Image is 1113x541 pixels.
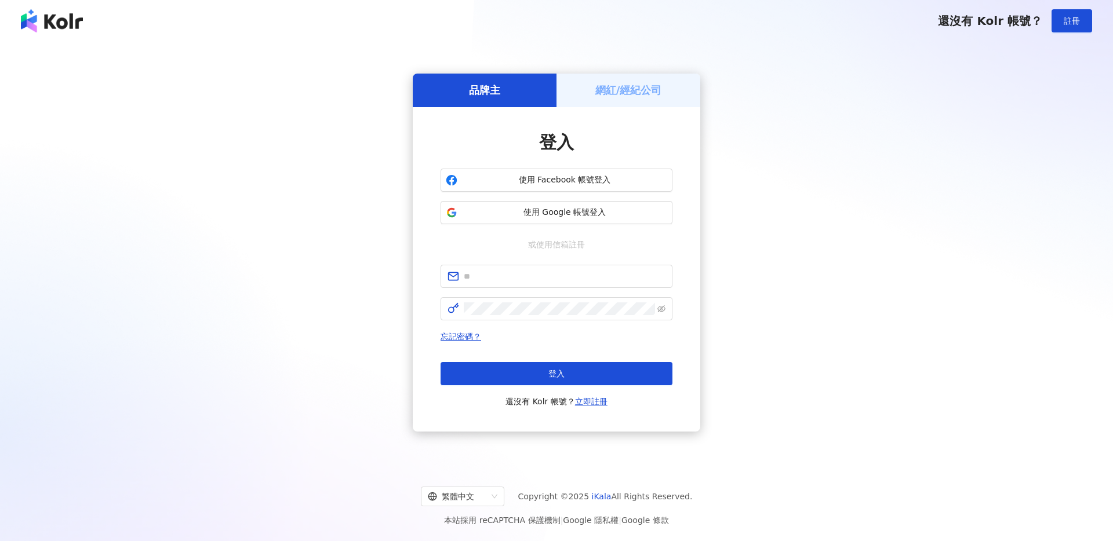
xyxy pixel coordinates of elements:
[1064,16,1080,25] span: 註冊
[592,492,612,501] a: iKala
[518,489,693,503] span: Copyright © 2025 All Rights Reserved.
[441,362,672,385] button: 登入
[441,201,672,224] button: 使用 Google 帳號登入
[539,132,574,152] span: 登入
[657,305,665,313] span: eye-invisible
[548,369,565,378] span: 登入
[441,332,481,341] a: 忘記密碼？
[563,516,619,525] a: Google 隱私權
[619,516,621,525] span: |
[520,238,593,251] span: 或使用信箱註冊
[469,83,500,97] h5: 品牌主
[595,83,662,97] h5: 網紅/經紀公司
[428,487,487,506] div: 繁體中文
[21,9,83,32] img: logo
[621,516,669,525] a: Google 條款
[938,14,1042,28] span: 還沒有 Kolr 帳號？
[575,397,608,406] a: 立即註冊
[462,207,667,218] span: 使用 Google 帳號登入
[462,174,667,186] span: 使用 Facebook 帳號登入
[1052,9,1092,32] button: 註冊
[441,169,672,192] button: 使用 Facebook 帳號登入
[561,516,563,525] span: |
[444,513,668,527] span: 本站採用 reCAPTCHA 保護機制
[505,394,608,408] span: 還沒有 Kolr 帳號？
